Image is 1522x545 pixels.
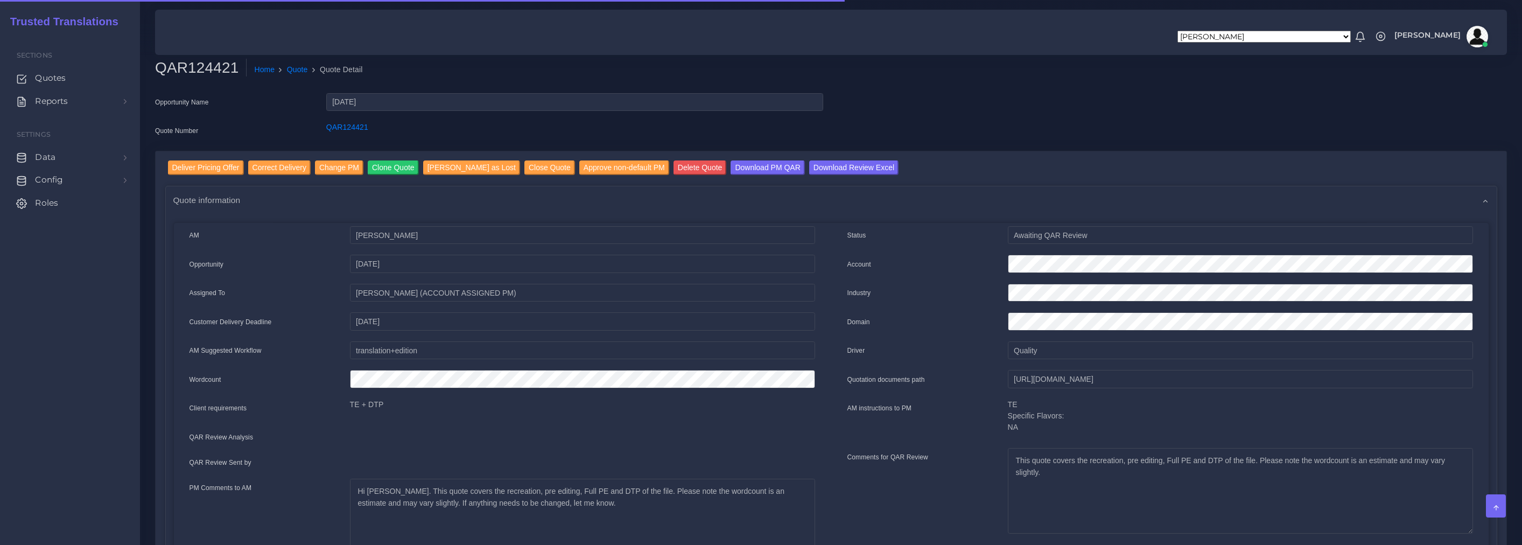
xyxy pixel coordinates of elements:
[847,260,871,269] label: Account
[3,15,118,28] h2: Trusted Translations
[254,64,275,75] a: Home
[190,230,199,240] label: AM
[35,197,58,209] span: Roles
[1008,448,1473,534] textarea: This quote covers the recreation, pre editing, Full PE and DTP of the file. Please note the wordc...
[155,126,198,136] label: Quote Number
[847,375,925,385] label: Quotation documents path
[17,51,52,59] span: Sections
[1389,26,1492,47] a: [PERSON_NAME]avatar
[35,174,63,186] span: Config
[847,230,866,240] label: Status
[3,13,118,31] a: Trusted Translations
[847,317,870,327] label: Domain
[368,160,419,175] input: Clone Quote
[35,72,66,84] span: Quotes
[8,192,132,214] a: Roles
[809,160,899,175] input: Download Review Excel
[1467,26,1488,47] img: avatar
[423,160,520,175] input: [PERSON_NAME] as Lost
[731,160,804,175] input: Download PM QAR
[248,160,311,175] input: Correct Delivery
[8,90,132,113] a: Reports
[190,483,252,493] label: PM Comments to AM
[173,194,241,206] span: Quote information
[308,64,363,75] li: Quote Detail
[674,160,727,175] input: Delete Quote
[190,260,224,269] label: Opportunity
[350,399,815,410] p: TE + DTP
[190,458,251,467] label: QAR Review Sent by
[847,288,871,298] label: Industry
[190,432,254,442] label: QAR Review Analysis
[168,160,244,175] input: Deliver Pricing Offer
[166,186,1497,214] div: Quote information
[287,64,308,75] a: Quote
[579,160,669,175] input: Approve non-default PM
[8,146,132,169] a: Data
[350,284,815,302] input: pm
[1394,31,1461,39] span: [PERSON_NAME]
[190,317,272,327] label: Customer Delivery Deadline
[17,130,51,138] span: Settings
[315,160,363,175] input: Change PM
[8,169,132,191] a: Config
[524,160,575,175] input: Close Quote
[155,59,247,77] h2: QAR124421
[190,375,221,385] label: Wordcount
[847,403,912,413] label: AM instructions to PM
[1008,399,1473,433] p: TE Specific Flavors: NA
[35,95,68,107] span: Reports
[8,67,132,89] a: Quotes
[35,151,55,163] span: Data
[190,288,226,298] label: Assigned To
[190,403,247,413] label: Client requirements
[847,346,865,355] label: Driver
[190,346,262,355] label: AM Suggested Workflow
[847,452,928,462] label: Comments for QAR Review
[155,97,209,107] label: Opportunity Name
[326,123,368,131] a: QAR124421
